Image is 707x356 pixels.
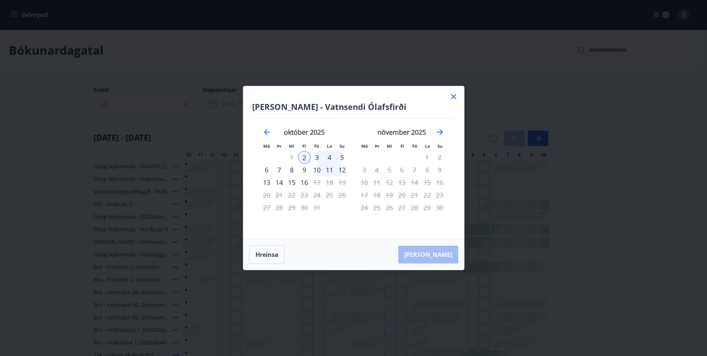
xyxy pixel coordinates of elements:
div: 9 [298,164,311,176]
td: Choose þriðjudagur, 7. október 2025 as your check-out date. It’s available. [273,164,285,176]
td: Choose fimmtudagur, 9. október 2025 as your check-out date. It’s available. [298,164,311,176]
strong: nóvember 2025 [378,128,426,137]
td: Not available. þriðjudagur, 25. nóvember 2025 [371,201,383,214]
td: Not available. miðvikudagur, 29. október 2025 [285,201,298,214]
td: Choose miðvikudagur, 8. október 2025 as your check-out date. It’s available. [285,164,298,176]
div: 14 [273,176,285,189]
td: Choose fimmtudagur, 16. október 2025 as your check-out date. It’s available. [298,176,311,189]
td: Not available. sunnudagur, 9. nóvember 2025 [433,164,446,176]
div: 8 [285,164,298,176]
td: Not available. fimmtudagur, 23. október 2025 [298,189,311,201]
small: Fi [400,143,404,149]
div: 12 [336,164,348,176]
div: 10 [311,164,323,176]
td: Not available. föstudagur, 21. nóvember 2025 [408,189,421,201]
td: Choose föstudagur, 10. október 2025 as your check-out date. It’s available. [311,164,323,176]
td: Choose mánudagur, 13. október 2025 as your check-out date. It’s available. [260,176,273,189]
td: Not available. laugardagur, 15. nóvember 2025 [421,176,433,189]
div: 2 [298,151,311,164]
td: Not available. laugardagur, 29. nóvember 2025 [421,201,433,214]
td: Not available. miðvikudagur, 19. nóvember 2025 [383,189,396,201]
td: Choose sunnudagur, 5. október 2025 as your check-out date. It’s available. [336,151,348,164]
td: Not available. fimmtudagur, 27. nóvember 2025 [396,201,408,214]
td: Choose sunnudagur, 12. október 2025 as your check-out date. It’s available. [336,164,348,176]
td: Not available. miðvikudagur, 26. nóvember 2025 [383,201,396,214]
td: Not available. þriðjudagur, 21. október 2025 [273,189,285,201]
td: Not available. laugardagur, 1. nóvember 2025 [421,151,433,164]
div: Calendar [252,118,455,230]
small: La [327,143,332,149]
td: Not available. fimmtudagur, 6. nóvember 2025 [396,164,408,176]
td: Not available. sunnudagur, 30. nóvember 2025 [433,201,446,214]
td: Choose laugardagur, 11. október 2025 as your check-out date. It’s available. [323,164,336,176]
td: Choose föstudagur, 3. október 2025 as your check-out date. It’s available. [311,151,323,164]
td: Not available. mánudagur, 3. nóvember 2025 [358,164,371,176]
td: Not available. þriðjudagur, 4. nóvember 2025 [371,164,383,176]
h4: [PERSON_NAME] - Vatnsendi Ólafsfirði [252,101,455,112]
div: 13 [260,176,273,189]
td: Choose mánudagur, 6. október 2025 as your check-out date. It’s available. [260,164,273,176]
td: Not available. miðvikudagur, 5. nóvember 2025 [383,164,396,176]
small: Má [263,143,270,149]
td: Not available. laugardagur, 18. október 2025 [323,176,336,189]
td: Not available. sunnudagur, 23. nóvember 2025 [433,189,446,201]
td: Not available. sunnudagur, 16. nóvember 2025 [433,176,446,189]
td: Not available. miðvikudagur, 22. október 2025 [285,189,298,201]
td: Not available. sunnudagur, 19. október 2025 [336,176,348,189]
small: Mi [387,143,392,149]
td: Choose laugardagur, 4. október 2025 as your check-out date. It’s available. [323,151,336,164]
td: Not available. föstudagur, 7. nóvember 2025 [408,164,421,176]
td: Not available. fimmtudagur, 13. nóvember 2025 [396,176,408,189]
td: Not available. miðvikudagur, 1. október 2025 [285,151,298,164]
button: Hreinsa [249,245,285,264]
td: Not available. laugardagur, 25. október 2025 [323,189,336,201]
td: Not available. þriðjudagur, 28. október 2025 [273,201,285,214]
div: 6 [260,164,273,176]
div: Move forward to switch to the next month. [436,128,444,137]
div: Aðeins útritun í boði [298,176,311,189]
td: Not available. mánudagur, 10. nóvember 2025 [358,176,371,189]
small: Mi [289,143,294,149]
td: Not available. föstudagur, 24. október 2025 [311,189,323,201]
td: Not available. föstudagur, 31. október 2025 [311,201,323,214]
td: Not available. mánudagur, 17. nóvember 2025 [358,189,371,201]
td: Not available. þriðjudagur, 18. nóvember 2025 [371,189,383,201]
small: Þr [277,143,281,149]
td: Not available. föstudagur, 17. október 2025 [311,176,323,189]
small: Þr [375,143,379,149]
td: Not available. laugardagur, 8. nóvember 2025 [421,164,433,176]
td: Not available. fimmtudagur, 30. október 2025 [298,201,311,214]
td: Not available. föstudagur, 14. nóvember 2025 [408,176,421,189]
small: Má [361,143,368,149]
small: Fö [314,143,319,149]
div: 15 [285,176,298,189]
small: Su [339,143,345,149]
div: 5 [336,151,348,164]
td: Not available. mánudagur, 27. október 2025 [260,201,273,214]
td: Not available. föstudagur, 28. nóvember 2025 [408,201,421,214]
div: 7 [273,164,285,176]
td: Choose miðvikudagur, 15. október 2025 as your check-out date. It’s available. [285,176,298,189]
small: Su [437,143,443,149]
div: Move backward to switch to the previous month. [263,128,271,137]
td: Not available. laugardagur, 22. nóvember 2025 [421,189,433,201]
td: Choose þriðjudagur, 14. október 2025 as your check-out date. It’s available. [273,176,285,189]
td: Not available. sunnudagur, 26. október 2025 [336,189,348,201]
div: 3 [311,151,323,164]
td: Not available. miðvikudagur, 12. nóvember 2025 [383,176,396,189]
td: Selected as start date. fimmtudagur, 2. október 2025 [298,151,311,164]
small: Fö [412,143,417,149]
td: Not available. fimmtudagur, 20. nóvember 2025 [396,189,408,201]
small: La [425,143,430,149]
small: Fi [302,143,306,149]
td: Not available. mánudagur, 24. nóvember 2025 [358,201,371,214]
strong: október 2025 [284,128,325,137]
td: Not available. þriðjudagur, 11. nóvember 2025 [371,176,383,189]
div: 11 [323,164,336,176]
div: 4 [323,151,336,164]
td: Not available. mánudagur, 20. október 2025 [260,189,273,201]
td: Not available. sunnudagur, 2. nóvember 2025 [433,151,446,164]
